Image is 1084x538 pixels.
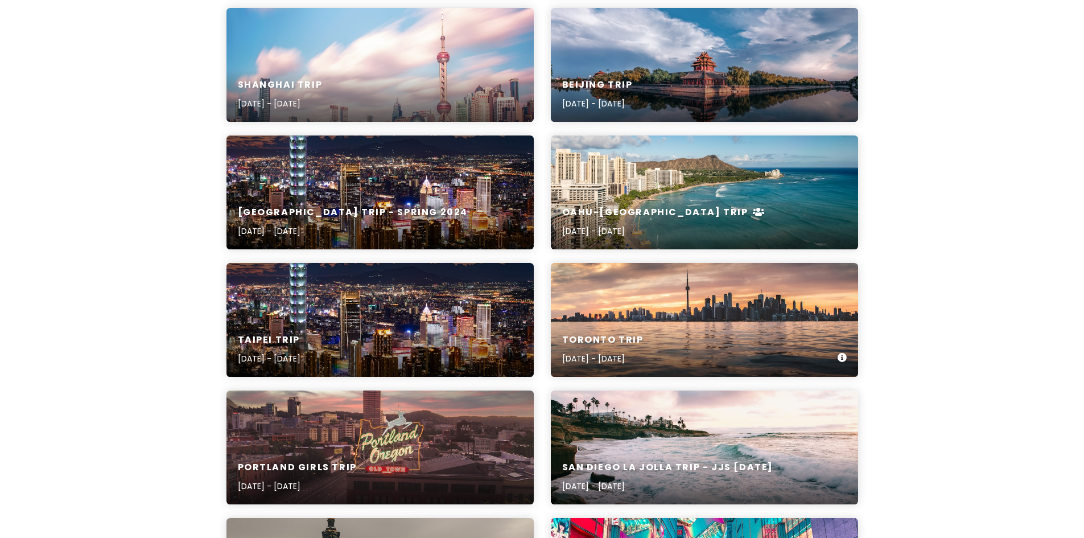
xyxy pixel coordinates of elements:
a: brown and green building near body of water under blue sky during daytimeBeijing Trip[DATE] - [DATE] [551,8,858,122]
h6: Toronto Trip [562,334,644,346]
p: [DATE] - [DATE] [238,97,323,110]
a: city skyline during night time[GEOGRAPHIC_DATA] Trip - Spring 2024[DATE] - [DATE] [226,135,534,249]
h6: San Diego La Jolla Trip - JJs [DATE] [562,462,774,474]
p: [DATE] - [DATE] [238,225,468,237]
p: [DATE] - [DATE] [562,225,765,237]
a: city skyline during night timeTaipei Trip[DATE] - [DATE] [226,263,534,377]
h6: [GEOGRAPHIC_DATA] Trip - Spring 2024 [238,207,468,219]
p: [DATE] - [DATE] [238,352,300,365]
p: [DATE] - [DATE] [562,352,644,365]
h6: Oahu-[GEOGRAPHIC_DATA] Trip [562,207,765,219]
p: [DATE] - [DATE] [562,480,774,492]
h6: Shanghai Trip [238,79,323,91]
p: [DATE] - [DATE] [238,480,357,492]
p: [DATE] - [DATE] [562,97,633,110]
h6: Taipei Trip [238,334,300,346]
a: body of water under white cloudy skyToronto Trip[DATE] - [DATE] [551,263,858,377]
a: sea waves crashing on shore during golden hourSan Diego La Jolla Trip - JJs [DATE][DATE] - [DATE] [551,391,858,504]
h6: Beijing Trip [562,79,633,91]
a: body of water beside cityShanghai Trip[DATE] - [DATE] [226,8,534,122]
a: a large neon sign on top of a buildingPortland Girls Trip[DATE] - [DATE] [226,391,534,504]
h6: Portland Girls Trip [238,462,357,474]
a: aerial photography of building near seaOahu-[GEOGRAPHIC_DATA] Trip[DATE] - [DATE] [551,135,858,249]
